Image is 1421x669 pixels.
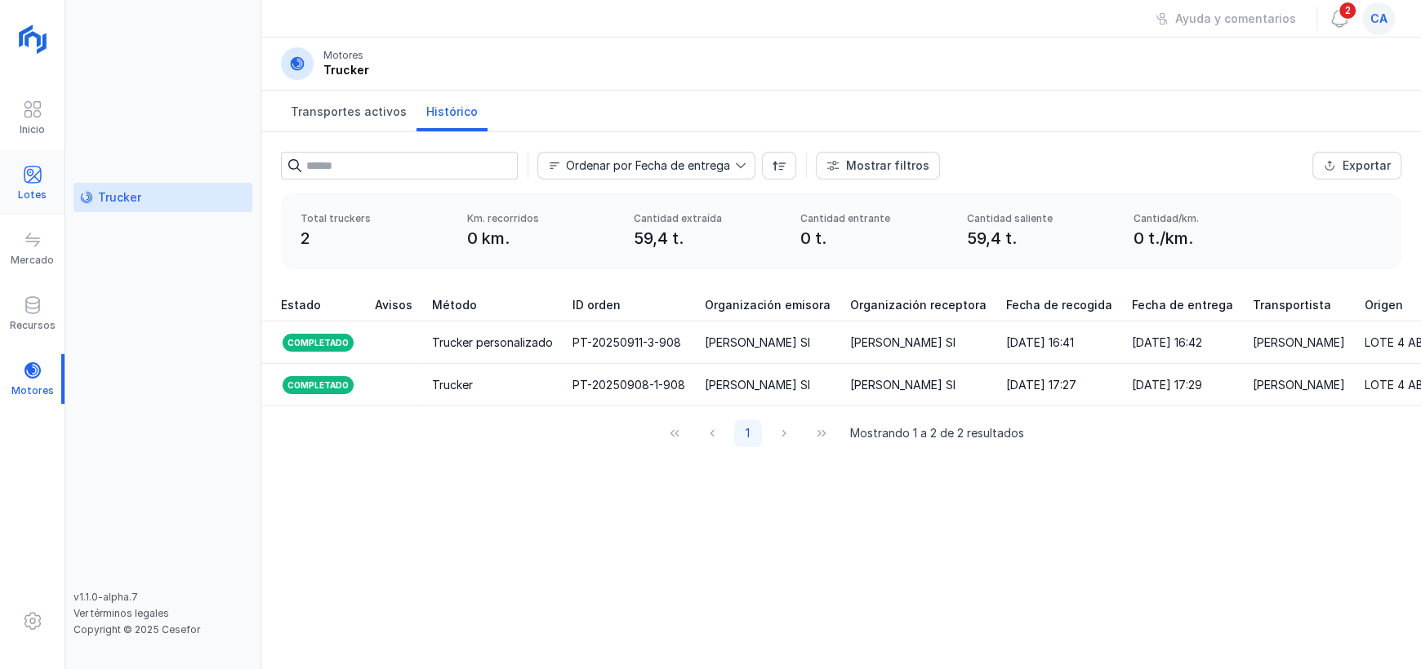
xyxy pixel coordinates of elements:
div: PT-20250908-1-908 [572,377,685,393]
div: Ordenar por Fecha de entrega [566,160,730,171]
div: Total truckers [301,212,448,225]
span: Avisos [375,297,412,313]
span: Estado [281,297,321,313]
div: Recursos [10,319,56,332]
div: 59,4 t. [967,227,1114,250]
a: Histórico [416,91,488,131]
div: Trucker [323,62,369,78]
div: 59,4 t. [634,227,781,250]
div: Cantidad entrante [800,212,947,225]
div: Km. recorridos [467,212,614,225]
div: Inicio [20,123,45,136]
span: Método [432,297,477,313]
span: Fecha de entrega [538,153,735,179]
div: Mercado [11,254,54,267]
button: Page 1 [734,419,762,447]
div: Trucker [98,189,141,206]
span: 2 [1338,1,1357,20]
div: Copyright © 2025 Cesefor [73,623,252,636]
span: Organización emisora [705,297,831,313]
div: Ayuda y comentarios [1175,11,1296,27]
div: 0 km. [467,227,614,250]
div: Completado [281,374,355,396]
div: [DATE] 17:27 [1006,377,1076,393]
div: [PERSON_NAME] Sl [705,334,810,351]
div: 0 t./km. [1134,227,1281,250]
div: Completado [281,332,355,353]
div: Trucker personalizado [432,334,553,351]
div: Trucker [432,377,473,393]
span: Fecha de entrega [1132,297,1233,313]
button: Mostrar filtros [816,152,940,179]
div: Motores [323,49,363,62]
div: 0 t. [800,227,947,250]
div: Cantidad saliente [967,212,1114,225]
div: [PERSON_NAME] Sl [850,377,955,393]
div: [PERSON_NAME] Sl [850,334,955,351]
span: ID orden [572,297,621,313]
button: Ayuda y comentarios [1145,5,1307,33]
div: Mostrar filtros [846,157,929,174]
span: Origen [1365,297,1403,313]
div: Lotes [18,188,47,202]
span: Histórico [426,104,478,120]
span: Mostrando 1 a 2 de 2 resultados [850,425,1024,441]
span: Transportista [1253,297,1331,313]
div: 2 [301,227,448,250]
div: Cantidad extraída [634,212,781,225]
div: Exportar [1343,157,1391,174]
a: Ver términos legales [73,607,169,619]
span: Organización receptora [850,297,987,313]
div: [PERSON_NAME] [1253,334,1345,351]
span: Fecha de recogida [1006,297,1112,313]
button: Exportar [1312,152,1401,179]
div: v1.1.0-alpha.7 [73,591,252,604]
div: Cantidad/km. [1134,212,1281,225]
span: Transportes activos [291,104,407,120]
span: ca [1370,11,1388,27]
a: Transportes activos [281,91,416,131]
div: PT-20250911-3-908 [572,334,681,351]
div: [PERSON_NAME] Sl [705,377,810,393]
div: [DATE] 16:41 [1006,334,1074,351]
div: [PERSON_NAME] [1253,377,1345,393]
img: logoRight.svg [12,19,53,60]
div: [DATE] 16:42 [1132,334,1202,351]
a: Trucker [73,183,252,212]
div: [DATE] 17:29 [1132,377,1202,393]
